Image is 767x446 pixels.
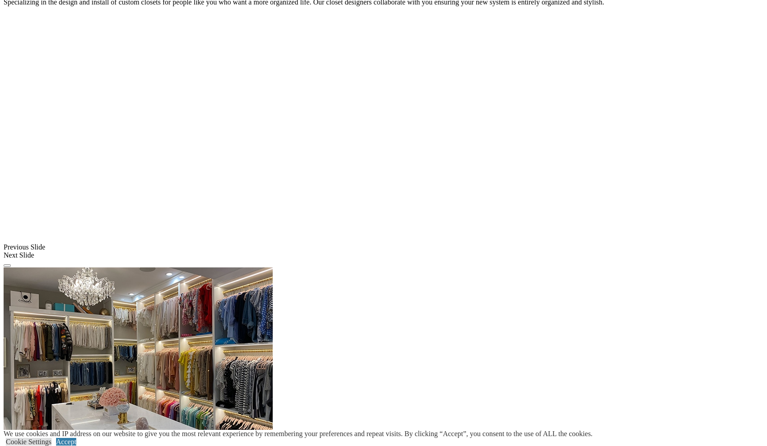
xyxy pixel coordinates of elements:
div: Previous Slide [4,243,763,251]
button: Click here to pause slide show [4,264,11,267]
a: Cookie Settings [6,438,52,446]
div: Next Slide [4,251,763,259]
div: We use cookies and IP address on our website to give you the most relevant experience by remember... [4,430,593,438]
a: Accept [56,438,76,446]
